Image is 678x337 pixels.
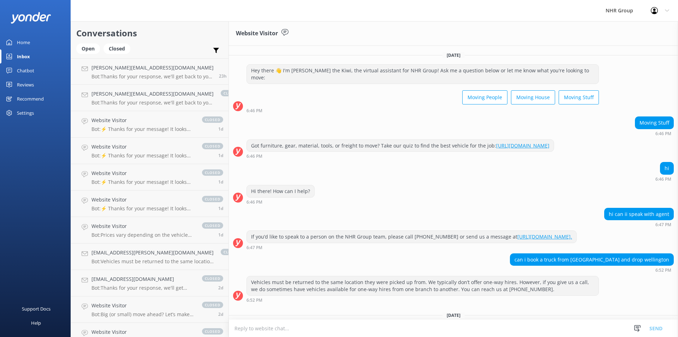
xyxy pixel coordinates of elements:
div: Open [76,43,100,54]
h4: Website Visitor [91,222,195,230]
span: closed [202,196,223,202]
p: Bot: Thanks for your response, we'll get back to you as soon as we can during opening hours. [91,285,195,291]
button: Moving People [462,90,507,104]
a: Website VisitorBot:⚡ Thanks for your message! It looks like this one might be best handled by our... [71,191,228,217]
div: hi can ii speak with agent [605,208,673,220]
div: Chatbot [17,64,34,78]
div: Hi there! How can I help? [247,185,314,197]
span: closed [202,143,223,149]
img: yonder-white-logo.png [11,12,51,24]
a: Closed [103,44,134,52]
span: closed [202,328,223,335]
a: Website VisitorBot:Big (or small) move ahead? Let’s make sure you’ve got the right wheels. Take o... [71,296,228,323]
span: closed [202,302,223,308]
p: Bot: Thanks for your response, we'll get back to you as soon as we can during opening hours. [91,73,214,80]
p: Bot: Big (or small) move ahead? Let’s make sure you’ve got the right wheels. Take our quick quiz ... [91,311,195,318]
a: [EMAIL_ADDRESS][DOMAIN_NAME]Bot:Thanks for your response, we'll get back to you as soon as we can... [71,270,228,296]
div: Aug 15 2025 06:46pm (UTC +12:00) Pacific/Auckland [655,176,674,181]
div: Got furniture, gear, material, tools, or freight to move? Take our quiz to find the best vehicle ... [247,140,554,152]
div: Aug 15 2025 06:46pm (UTC +12:00) Pacific/Auckland [246,108,599,113]
span: closed [221,249,242,255]
a: [PERSON_NAME][EMAIL_ADDRESS][DOMAIN_NAME]Bot:Thanks for your response, we'll get back to you as s... [71,85,228,111]
a: [EMAIL_ADDRESS][PERSON_NAME][DOMAIN_NAME]Bot:Vehicles must be returned to the same location they ... [71,243,228,270]
h4: Website Visitor [91,196,195,204]
strong: 6:47 PM [655,223,671,227]
a: Website VisitorBot:Prices vary depending on the vehicle type, location, and your specific rental ... [71,217,228,243]
span: closed [202,116,223,123]
span: [DATE] [442,312,465,318]
strong: 6:52 PM [655,268,671,272]
p: Bot: Vehicles must be returned to the same location they were picked up from, and we typically do... [91,258,214,265]
h4: [PERSON_NAME][EMAIL_ADDRESS][DOMAIN_NAME] [91,64,214,72]
span: closed [221,90,242,96]
span: Aug 19 2025 07:45pm (UTC +12:00) Pacific/Auckland [218,179,223,185]
div: Support Docs [22,302,50,316]
div: Vehicles must be returned to the same location they were picked up from. We typically don’t offer... [247,276,599,295]
a: [URL][DOMAIN_NAME] [496,142,549,149]
div: Aug 15 2025 06:47pm (UTC +12:00) Pacific/Auckland [604,222,674,227]
strong: 6:46 PM [655,132,671,136]
span: Aug 20 2025 06:39am (UTC +12:00) Pacific/Auckland [218,152,223,158]
h4: Website Visitor [91,116,195,124]
h4: [PERSON_NAME][EMAIL_ADDRESS][DOMAIN_NAME] [91,90,214,98]
div: hi [660,162,673,174]
strong: 6:46 PM [655,177,671,181]
div: Aug 15 2025 06:46pm (UTC +12:00) Pacific/Auckland [246,154,554,158]
span: closed [202,222,223,229]
div: Hey there 👋 I'm [PERSON_NAME] the Kiwi, the virtual assistant for NHR Group! Ask me a question be... [247,65,599,83]
h3: Website Visitor [236,29,278,38]
span: Aug 19 2025 01:17pm (UTC +12:00) Pacific/Auckland [218,205,223,211]
div: Aug 15 2025 06:46pm (UTC +12:00) Pacific/Auckland [635,131,674,136]
h4: [EMAIL_ADDRESS][PERSON_NAME][DOMAIN_NAME] [91,249,214,257]
div: Help [31,316,41,330]
button: Moving House [511,90,555,104]
div: Reviews [17,78,34,92]
strong: 6:46 PM [246,200,262,204]
div: Aug 15 2025 06:46pm (UTC +12:00) Pacific/Auckland [246,199,315,204]
strong: 6:52 PM [246,298,262,302]
div: Aug 15 2025 06:52pm (UTC +12:00) Pacific/Auckland [510,267,674,272]
p: Bot: ⚡ Thanks for your message! It looks like this one might be best handled by our team directly... [91,126,195,132]
div: Moving Stuff [635,117,673,129]
p: Bot: ⚡ Thanks for your message! It looks like this one might be best handled by our team directly... [91,179,195,185]
h4: Website Visitor [91,143,195,151]
span: Aug 19 2025 09:40am (UTC +12:00) Pacific/Auckland [218,285,223,291]
strong: 6:46 PM [246,154,262,158]
a: Open [76,44,103,52]
a: Website VisitorBot:⚡ Thanks for your message! It looks like this one might be best handled by our... [71,138,228,164]
p: Bot: ⚡ Thanks for your message! It looks like this one might be best handled by our team directly... [91,152,195,159]
span: Aug 20 2025 12:20pm (UTC +12:00) Pacific/Auckland [219,73,227,79]
div: If you’d like to speak to a person on the NHR Group team, please call [PHONE_NUMBER] or send us a... [247,231,576,243]
h4: Website Visitor [91,302,195,309]
span: Aug 19 2025 12:57pm (UTC +12:00) Pacific/Auckland [218,232,223,238]
button: Moving Stuff [559,90,599,104]
h2: Conversations [76,26,223,40]
span: Aug 20 2025 10:44am (UTC +12:00) Pacific/Auckland [218,126,223,132]
h4: Website Visitor [91,328,195,336]
h4: Website Visitor [91,169,195,177]
a: [PERSON_NAME][EMAIL_ADDRESS][DOMAIN_NAME]Bot:Thanks for your response, we'll get back to you as s... [71,58,228,85]
p: Bot: Prices vary depending on the vehicle type, location, and your specific rental needs. For the... [91,232,195,238]
p: Bot: ⚡ Thanks for your message! It looks like this one might be best handled by our team directly... [91,205,195,212]
strong: 6:47 PM [246,246,262,250]
span: Aug 18 2025 05:56pm (UTC +12:00) Pacific/Auckland [218,311,223,317]
div: Closed [103,43,130,54]
a: [URL][DOMAIN_NAME]. [517,233,572,240]
div: Aug 15 2025 06:47pm (UTC +12:00) Pacific/Auckland [246,245,577,250]
div: Settings [17,106,34,120]
span: [DATE] [442,52,465,58]
div: Recommend [17,92,44,106]
a: Website VisitorBot:⚡ Thanks for your message! It looks like this one might be best handled by our... [71,164,228,191]
div: Home [17,35,30,49]
h4: [EMAIL_ADDRESS][DOMAIN_NAME] [91,275,195,283]
span: closed [202,275,223,282]
div: Inbox [17,49,30,64]
strong: 6:46 PM [246,109,262,113]
p: Bot: Thanks for your response, we'll get back to you as soon as we can during opening hours. [91,100,214,106]
div: Aug 15 2025 06:52pm (UTC +12:00) Pacific/Auckland [246,297,599,302]
a: Website VisitorBot:⚡ Thanks for your message! It looks like this one might be best handled by our... [71,111,228,138]
span: closed [202,169,223,176]
div: can i book a truck from [GEOGRAPHIC_DATA] and drop wellington [510,254,673,266]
